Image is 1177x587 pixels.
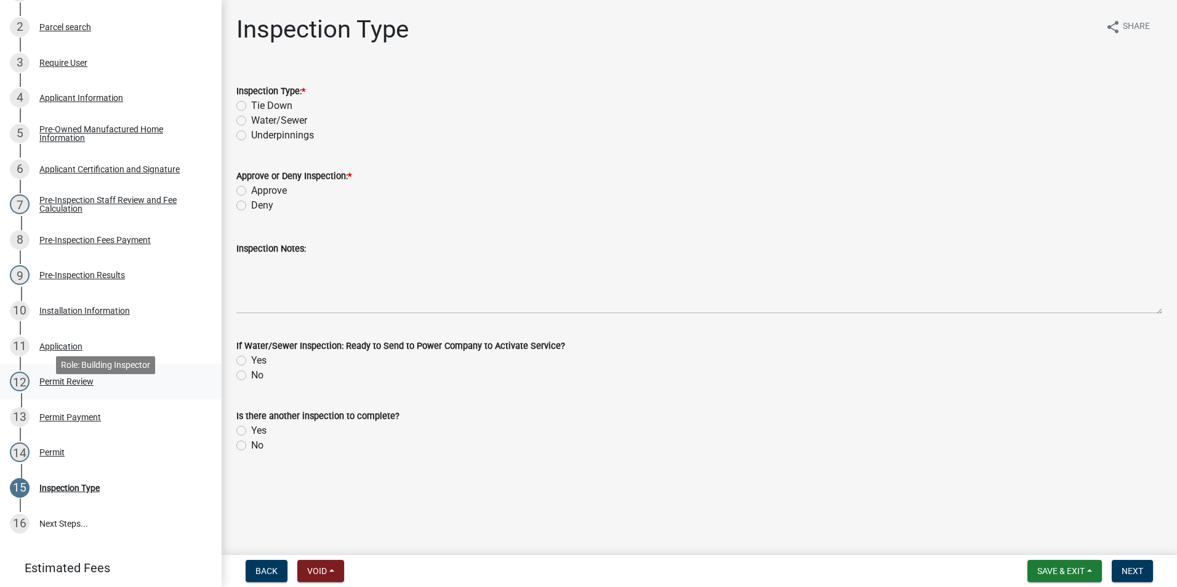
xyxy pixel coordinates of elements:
div: 2 [10,17,30,37]
div: Inspection Type [39,484,100,492]
span: Save & Exit [1037,566,1085,576]
a: Estimated Fees [10,556,202,580]
div: Permit [39,448,65,457]
div: 13 [10,407,30,427]
div: 16 [10,514,30,533]
button: shareShare [1096,15,1160,39]
button: Next [1112,560,1153,582]
label: Approve [251,183,287,198]
button: Save & Exit [1027,560,1102,582]
div: Parcel search [39,23,91,31]
h1: Inspection Type [236,15,409,44]
div: 8 [10,230,30,250]
div: Permit Review [39,377,94,386]
span: Back [255,566,278,576]
div: 6 [10,159,30,179]
div: 9 [10,265,30,285]
label: Water/Sewer [251,113,307,128]
div: Require User [39,58,87,67]
div: Pre-Inspection Staff Review and Fee Calculation [39,196,202,213]
span: Share [1123,20,1150,34]
label: No [251,438,263,453]
div: Applicant Certification and Signature [39,165,180,174]
div: Application [39,342,82,351]
i: share [1106,20,1120,34]
label: Approve or Deny Inspection: [236,172,351,181]
div: Applicant Information [39,94,123,102]
label: No [251,368,263,383]
label: Yes [251,423,267,438]
button: Back [246,560,287,582]
label: Inspection Notes: [236,245,306,254]
div: Installation Information [39,306,130,315]
div: Pre-Owned Manufactured Home Information [39,125,202,142]
span: Void [307,566,327,576]
label: Is there another inspection to complete? [236,412,400,421]
div: 4 [10,88,30,108]
div: Role: Building Inspector [56,356,155,374]
div: 12 [10,372,30,391]
div: Pre-Inspection Fees Payment [39,236,151,244]
div: 3 [10,53,30,73]
div: 5 [10,124,30,143]
div: 11 [10,337,30,356]
div: Permit Payment [39,413,101,421]
button: Void [297,560,344,582]
label: Underpinnings [251,128,314,143]
div: 15 [10,478,30,498]
label: Inspection Type: [236,87,305,96]
div: 7 [10,194,30,214]
div: Pre-Inspection Results [39,271,125,279]
label: Deny [251,198,273,213]
label: Tie Down [251,98,292,113]
div: 14 [10,442,30,462]
label: If Water/Sewer Inspection: Ready to Send to Power Company to Activate Service? [236,342,565,351]
label: Yes [251,353,267,368]
span: Next [1122,566,1143,576]
div: 10 [10,301,30,321]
